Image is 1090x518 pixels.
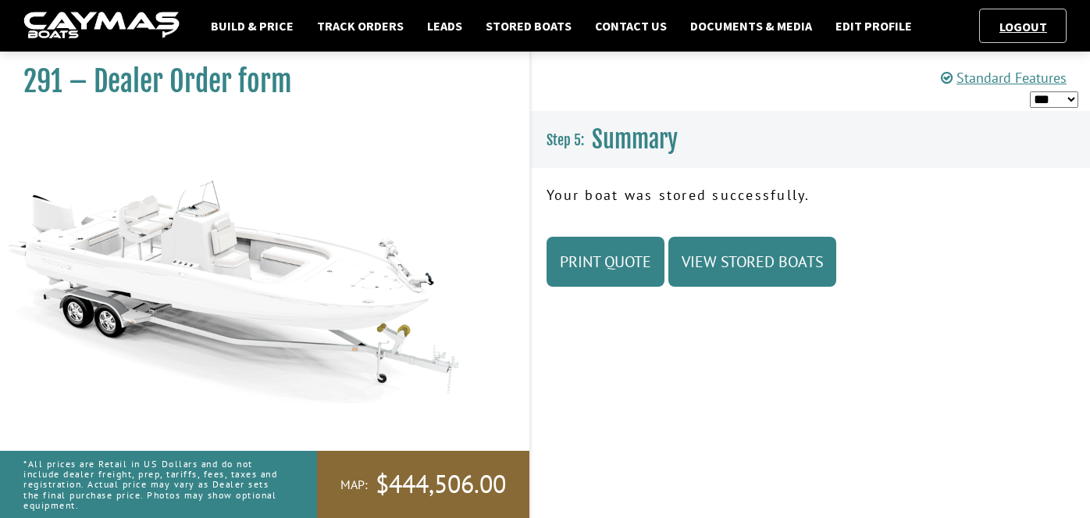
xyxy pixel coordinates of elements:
[340,477,368,493] span: MAP:
[828,16,920,36] a: Edit Profile
[23,64,490,99] h1: 291 – Dealer Order form
[478,16,579,36] a: Stored Boats
[668,237,836,287] a: View Stored Boats
[203,16,301,36] a: Build & Price
[547,184,1074,205] p: Your boat was stored successfully.
[23,12,180,41] img: caymas-dealer-connect-2ed40d3bc7270c1d8d7ffb4b79bf05adc795679939227970def78ec6f6c03838.gif
[23,451,282,518] p: *All prices are Retail in US Dollars and do not include dealer freight, prep, tariffs, fees, taxe...
[309,16,411,36] a: Track Orders
[592,125,678,154] span: Summary
[587,16,675,36] a: Contact Us
[317,451,529,518] a: MAP:$444,506.00
[419,16,470,36] a: Leads
[376,468,506,501] span: $444,506.00
[682,16,820,36] a: Documents & Media
[992,19,1055,34] a: Logout
[941,69,1067,87] a: Standard Features
[547,237,664,287] a: Print Quote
